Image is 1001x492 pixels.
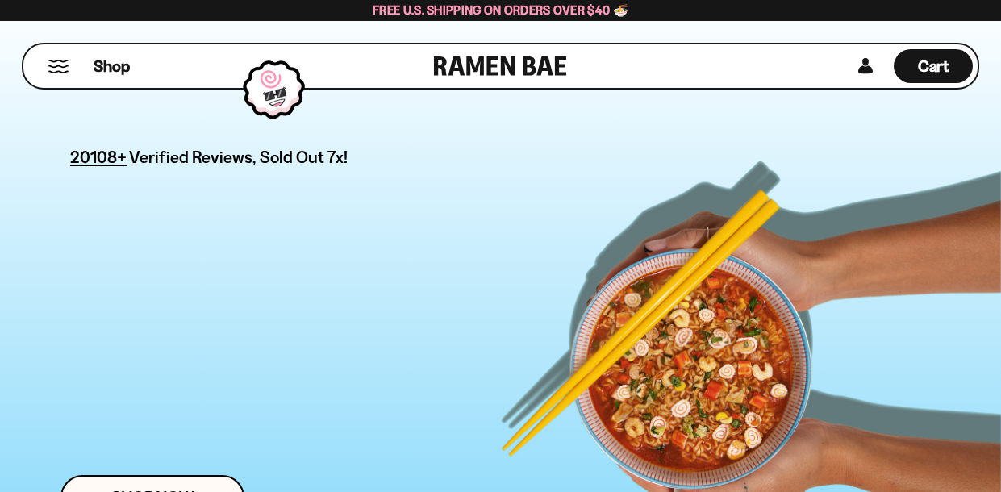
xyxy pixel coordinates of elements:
[894,44,973,88] a: Cart
[94,49,130,83] a: Shop
[373,2,628,18] span: Free U.S. Shipping on Orders over $40 🍜
[129,147,348,167] span: Verified Reviews, Sold Out 7x!
[94,56,130,77] span: Shop
[48,60,69,73] button: Mobile Menu Trigger
[70,144,127,169] span: 20108+
[918,56,949,76] span: Cart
